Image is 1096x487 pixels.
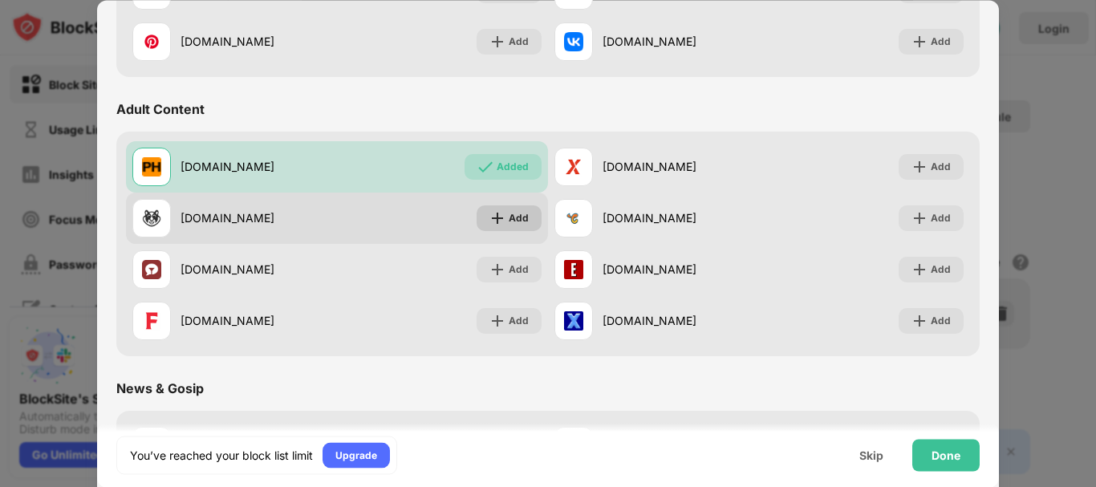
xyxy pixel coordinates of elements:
div: Upgrade [335,447,377,463]
div: [DOMAIN_NAME] [603,262,759,278]
div: You’ve reached your block list limit [130,447,313,463]
div: News & Gosip [116,380,204,396]
div: Add [509,210,529,226]
div: Added [497,159,529,175]
img: favicons [142,157,161,177]
div: Add [509,262,529,278]
img: favicons [564,32,583,51]
div: Add [931,159,951,175]
div: Add [509,34,529,50]
div: Add [931,210,951,226]
div: [DOMAIN_NAME] [181,313,337,330]
div: [DOMAIN_NAME] [181,159,337,176]
div: [DOMAIN_NAME] [181,34,337,51]
div: Add [931,262,951,278]
div: Done [932,448,960,461]
div: Add [509,313,529,329]
img: favicons [142,311,161,331]
img: favicons [564,157,583,177]
div: [DOMAIN_NAME] [603,34,759,51]
img: favicons [564,260,583,279]
div: [DOMAIN_NAME] [603,159,759,176]
div: Skip [859,448,883,461]
div: [DOMAIN_NAME] [181,262,337,278]
img: favicons [142,209,161,228]
div: [DOMAIN_NAME] [603,313,759,330]
div: Add [931,313,951,329]
div: Adult Content [116,101,205,117]
div: Add [931,34,951,50]
img: favicons [142,32,161,51]
div: [DOMAIN_NAME] [603,210,759,227]
img: favicons [142,260,161,279]
img: favicons [564,311,583,331]
div: [DOMAIN_NAME] [181,210,337,227]
img: favicons [564,209,583,228]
